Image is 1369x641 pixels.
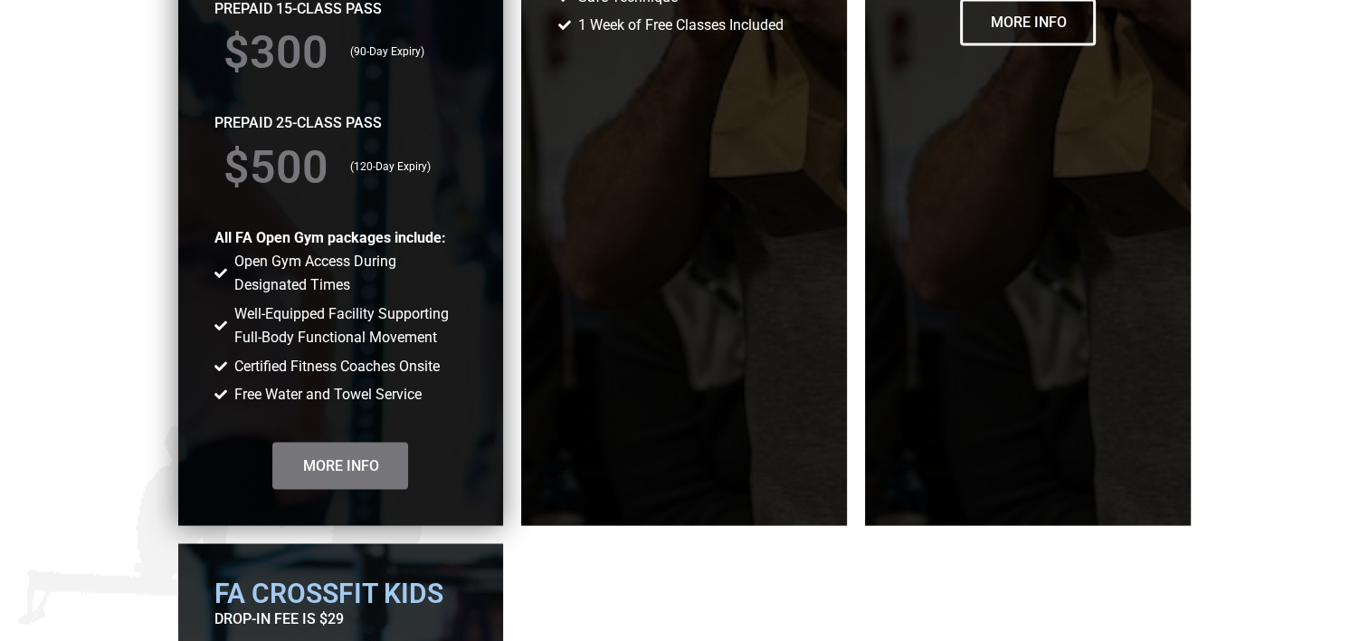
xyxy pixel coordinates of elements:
a: More Info [272,443,408,490]
h3: $500 [223,145,332,190]
h2: FA Crossfit kids [214,580,468,608]
p: (120-Day Expiry) [349,158,458,177]
span: More Info [302,459,378,474]
b: All FA Open Gym packages include: [214,229,446,246]
span: 1 Week of Free Classes Included [574,14,784,37]
p: drop-in fee is $29 [214,608,468,631]
span: Free Water and Towel Service [230,383,422,407]
h3: $300 [223,30,332,75]
span: Certified Fitness Coaches Onsite [230,355,440,378]
span: More Info [990,15,1066,30]
p: (90-Day Expiry) [349,43,458,62]
span: Well-Equipped Facility Supporting Full-Body Functional Movement [230,302,467,350]
p: Prepaid 25-Class Pass [214,111,468,135]
span: Open Gym Access During Designated Times [230,250,467,298]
